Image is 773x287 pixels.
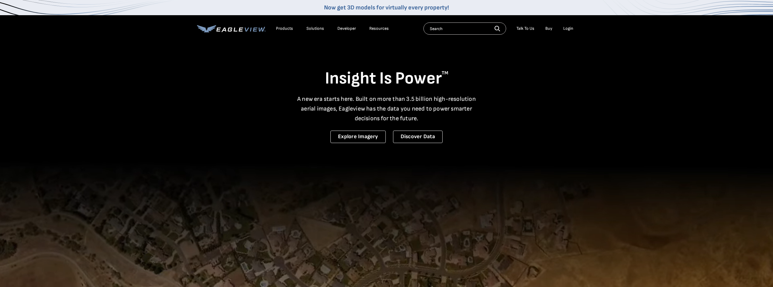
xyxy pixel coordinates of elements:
[516,26,534,31] div: Talk To Us
[545,26,552,31] a: Buy
[423,22,506,35] input: Search
[197,68,576,89] h1: Insight Is Power
[393,131,443,143] a: Discover Data
[276,26,293,31] div: Products
[294,94,480,123] p: A new era starts here. Built on more than 3.5 billion high-resolution aerial images, Eagleview ha...
[442,70,448,76] sup: TM
[324,4,449,11] a: Now get 3D models for virtually every property!
[306,26,324,31] div: Solutions
[337,26,356,31] a: Developer
[563,26,573,31] div: Login
[369,26,389,31] div: Resources
[330,131,386,143] a: Explore Imagery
